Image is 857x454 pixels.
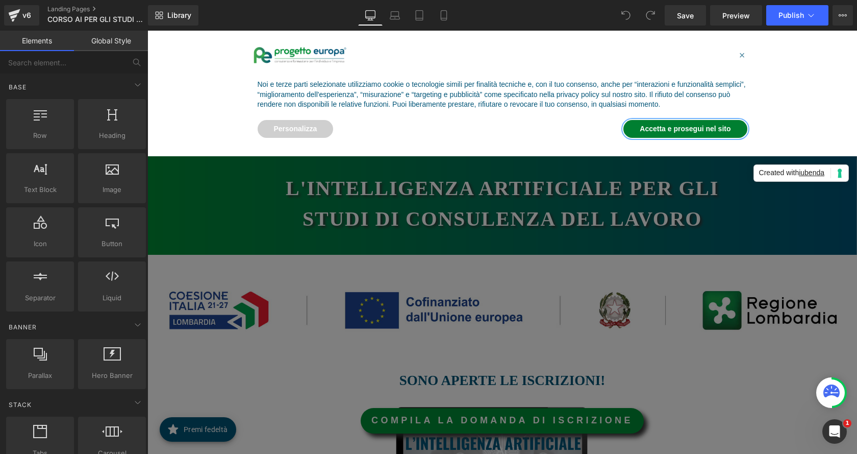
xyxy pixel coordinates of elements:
[432,5,456,26] a: Mobile
[81,293,143,303] span: Liquid
[407,5,432,26] a: Tablet
[81,238,143,249] span: Button
[81,184,143,195] span: Image
[9,238,71,249] span: Icon
[9,184,71,195] span: Text Block
[843,419,851,427] span: 1
[110,89,186,108] button: Personalizza
[8,322,38,332] span: Banner
[616,5,636,26] button: Undo
[4,5,39,26] a: v6
[106,16,199,33] img: logo
[81,370,143,381] span: Hero Banner
[612,137,684,148] span: Created with
[8,82,28,92] span: Base
[778,11,804,19] span: Publish
[74,31,148,51] a: Global Style
[587,16,603,33] button: Chiudi questa informativa
[102,41,608,87] div: Noi e terze parti selezionate utilizziamo cookie o tecnologie simili per finalità tecniche e, con...
[606,134,701,151] a: Created withiubenda
[822,419,847,444] iframe: Intercom live chat
[167,11,191,20] span: Library
[20,9,33,22] div: v6
[8,400,33,410] span: Stack
[9,293,71,303] span: Separator
[47,5,165,13] a: Landing Pages
[677,10,694,21] span: Save
[476,89,599,108] button: Accetta e prosegui nel sito
[651,138,677,146] span: iubenda
[592,19,598,30] span: ×
[358,5,383,26] a: Desktop
[9,130,71,141] span: Row
[9,370,71,381] span: Parallax
[766,5,828,26] button: Publish
[47,15,145,23] span: CORSO AI PER GLI STUDI DI CONSULENZA DEL LAVORO
[710,5,762,26] a: Preview
[81,130,143,141] span: Heading
[383,5,407,26] a: Laptop
[148,5,198,26] a: New Library
[722,10,750,21] span: Preview
[640,5,661,26] button: Redo
[833,5,853,26] button: More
